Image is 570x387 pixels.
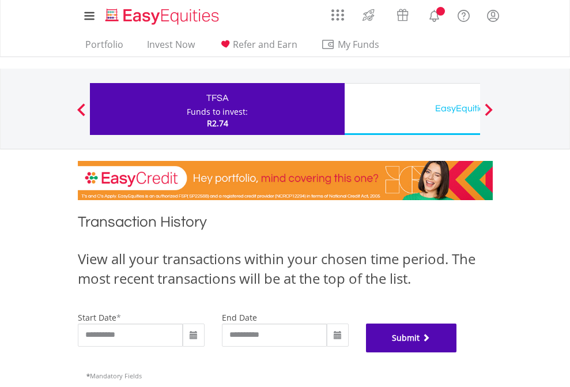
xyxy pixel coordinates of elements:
[478,3,508,28] a: My Profile
[386,3,420,24] a: Vouchers
[393,6,412,24] img: vouchers-v2.svg
[86,371,142,380] span: Mandatory Fields
[477,109,500,121] button: Next
[420,3,449,26] a: Notifications
[331,9,344,21] img: grid-menu-icon.svg
[103,7,224,26] img: EasyEquities_Logo.png
[321,37,397,52] span: My Funds
[214,39,302,57] a: Refer and Earn
[222,312,257,323] label: end date
[142,39,199,57] a: Invest Now
[324,3,352,21] a: AppsGrid
[101,3,224,26] a: Home page
[70,109,93,121] button: Previous
[78,161,493,200] img: EasyCredit Promotion Banner
[78,212,493,238] h1: Transaction History
[81,39,128,57] a: Portfolio
[78,249,493,289] div: View all your transactions within your chosen time period. The most recent transactions will be a...
[97,90,338,106] div: TFSA
[233,38,297,51] span: Refer and Earn
[359,6,378,24] img: thrive-v2.svg
[187,106,248,118] div: Funds to invest:
[449,3,478,26] a: FAQ's and Support
[78,312,116,323] label: start date
[366,324,457,352] button: Submit
[207,118,228,129] span: R2.74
